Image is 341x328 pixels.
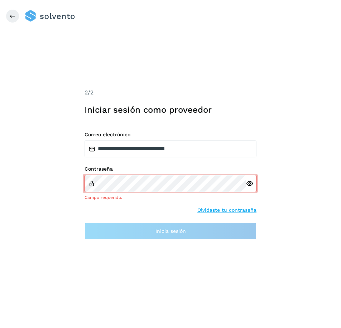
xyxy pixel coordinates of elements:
button: Inicia sesión [85,222,256,240]
label: Contraseña [85,166,256,172]
span: Inicia sesión [155,229,186,234]
label: Correo electrónico [85,132,256,138]
div: Campo requerido. [85,194,256,201]
span: 2 [85,89,88,96]
div: /2 [85,88,256,97]
h1: Iniciar sesión como proveedor [85,105,256,115]
a: Olvidaste tu contraseña [197,206,256,214]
